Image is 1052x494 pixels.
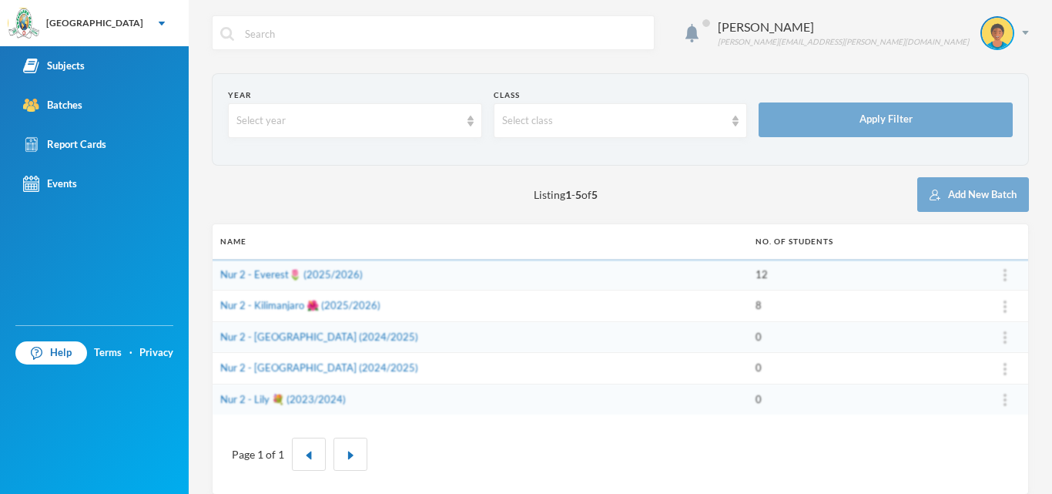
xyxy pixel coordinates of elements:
[748,384,982,415] td: 0
[23,176,77,192] div: Events
[575,188,581,201] b: 5
[139,345,173,361] a: Privacy
[228,89,482,101] div: Year
[759,102,1013,137] button: Apply Filter
[220,27,234,41] img: search
[1003,394,1007,406] img: ...
[591,188,598,201] b: 5
[220,299,380,311] a: Nur 2 - Kilimanjaro 🌺 (2025/2026)
[23,97,82,113] div: Batches
[1003,301,1007,313] img: ...
[23,58,85,74] div: Subjects
[718,36,969,48] div: [PERSON_NAME][EMAIL_ADDRESS][PERSON_NAME][DOMAIN_NAME]
[8,8,39,39] img: logo
[565,188,571,201] b: 1
[534,187,598,203] span: Listing - of
[220,268,363,281] a: Nur 2 - Everest🌷 (2025/2026)
[917,177,1029,212] button: Add New Batch
[748,321,982,353] td: 0
[220,393,346,405] a: Nur 2 - Lily 💐 (2023/2024)
[1003,331,1007,344] img: ...
[220,331,418,343] a: Nur 2 - [GEOGRAPHIC_DATA] (2024/2025)
[220,361,418,374] a: Nur 2 - [GEOGRAPHIC_DATA] (2024/2025)
[748,353,982,385] td: 0
[502,113,725,129] div: Select class
[232,446,284,462] div: Page 1 of 1
[748,224,982,259] th: No. of students
[94,345,122,361] a: Terms
[236,113,460,129] div: Select year
[1003,269,1007,281] img: ...
[129,345,132,361] div: ·
[982,18,1013,49] img: STUDENT
[494,89,748,101] div: Class
[1003,363,1007,375] img: ...
[23,136,106,153] div: Report Cards
[748,259,982,291] td: 12
[46,16,143,30] div: [GEOGRAPHIC_DATA]
[243,16,646,51] input: Search
[213,224,748,259] th: Name
[15,341,87,365] a: Help
[748,291,982,322] td: 8
[718,18,969,36] div: [PERSON_NAME]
